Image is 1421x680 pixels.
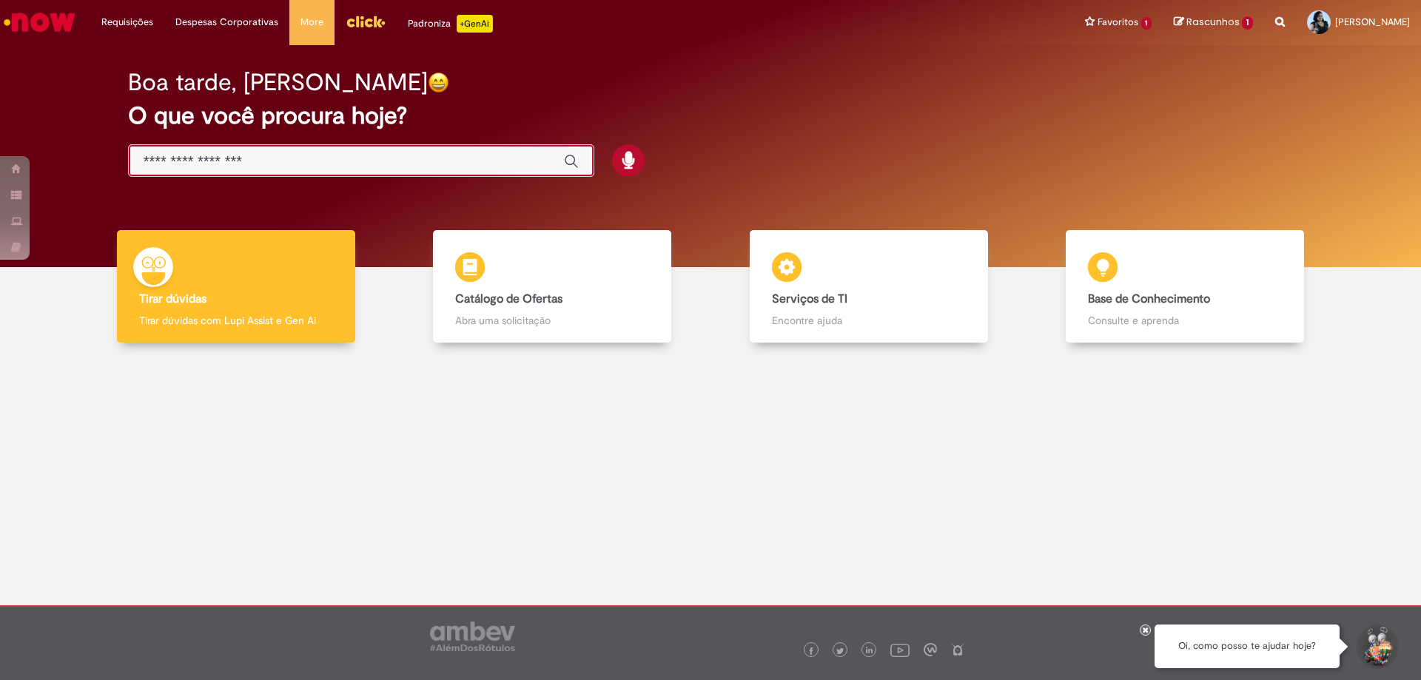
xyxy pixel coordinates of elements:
h2: O que você procura hoje? [128,103,1294,129]
img: logo_footer_twitter.png [836,647,844,655]
b: Base de Conhecimento [1088,292,1210,306]
a: Tirar dúvidas Tirar dúvidas com Lupi Assist e Gen Ai [78,230,394,343]
a: Rascunhos [1174,16,1253,30]
h2: Boa tarde, [PERSON_NAME] [128,70,428,95]
a: Catálogo de Ofertas Abra uma solicitação [394,230,711,343]
p: Abra uma solicitação [455,313,649,328]
img: happy-face.png [428,72,449,93]
p: Tirar dúvidas com Lupi Assist e Gen Ai [139,313,333,328]
span: 1 [1141,17,1152,30]
span: [PERSON_NAME] [1335,16,1410,28]
span: Requisições [101,15,153,30]
span: 1 [1242,16,1253,30]
span: Despesas Corporativas [175,15,278,30]
span: Favoritos [1098,15,1138,30]
img: logo_footer_ambev_rotulo_gray.png [430,622,515,651]
a: Serviços de TI Encontre ajuda [710,230,1027,343]
img: ServiceNow [1,7,78,37]
b: Catálogo de Ofertas [455,292,562,306]
a: Base de Conhecimento Consulte e aprenda [1027,230,1344,343]
img: logo_footer_workplace.png [924,643,937,656]
p: Encontre ajuda [772,313,966,328]
p: Consulte e aprenda [1088,313,1282,328]
span: Rascunhos [1186,15,1240,29]
button: Iniciar Conversa de Suporte [1354,625,1399,669]
b: Serviços de TI [772,292,847,306]
span: More [300,15,323,30]
img: logo_footer_linkedin.png [866,647,873,656]
img: logo_footer_youtube.png [890,640,910,659]
p: +GenAi [457,15,493,33]
b: Tirar dúvidas [139,292,206,306]
div: Oi, como posso te ajudar hoje? [1155,625,1340,668]
div: Padroniza [408,15,493,33]
img: logo_footer_naosei.png [951,643,964,656]
img: logo_footer_facebook.png [807,647,815,655]
img: click_logo_yellow_360x200.png [346,10,386,33]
